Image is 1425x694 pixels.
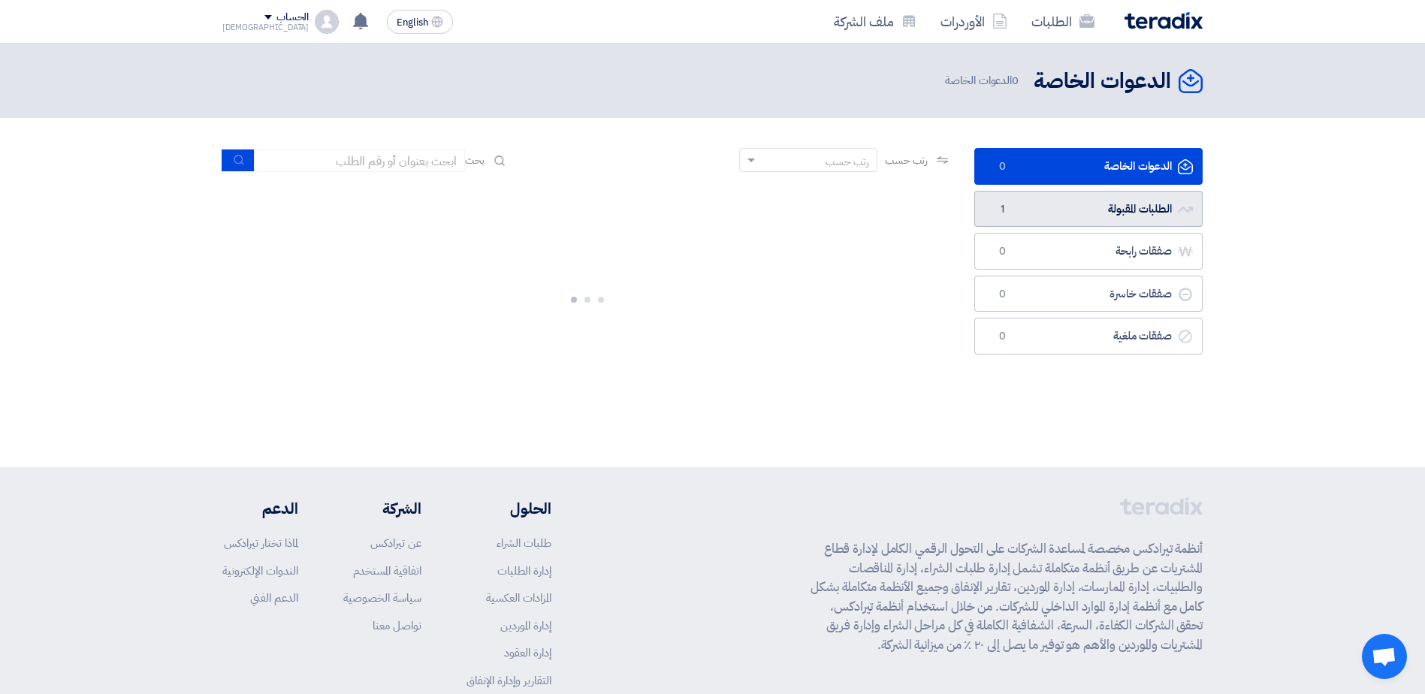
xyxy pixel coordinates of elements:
div: رتب حسب [826,154,869,170]
span: 0 [1012,72,1019,89]
button: English [387,10,453,34]
h2: الدعوات الخاصة [1034,67,1171,96]
span: 0 [993,329,1011,344]
li: الدعم [222,497,298,520]
a: إدارة الموردين [500,617,551,634]
a: الأوردرات [928,4,1019,39]
span: 0 [993,159,1011,174]
p: أنظمة تيرادكس مخصصة لمساعدة الشركات على التحول الرقمي الكامل لإدارة قطاع المشتريات عن طريق أنظمة ... [811,539,1203,654]
img: profile_test.png [315,10,339,34]
span: 0 [993,287,1011,302]
a: صفقات خاسرة0 [974,276,1203,312]
span: الدعوات الخاصة [945,72,1022,89]
span: 1 [993,202,1011,217]
a: تواصل معنا [373,617,421,634]
li: الشركة [343,497,421,520]
a: الطلبات المقبولة1 [974,191,1203,228]
a: اتفاقية المستخدم [353,563,421,579]
a: Open chat [1362,634,1407,679]
span: English [397,17,428,28]
span: بحث [465,152,485,168]
span: رتب حسب [885,152,928,168]
a: ملف الشركة [822,4,928,39]
a: الدعم الفني [250,590,298,606]
a: إدارة العقود [504,644,551,661]
a: طلبات الشراء [497,535,551,551]
a: الطلبات [1019,4,1106,39]
div: الحساب [276,11,309,24]
li: الحلول [466,497,551,520]
a: صفقات ملغية0 [974,318,1203,355]
input: ابحث بعنوان أو رقم الطلب [255,149,465,172]
span: 0 [993,244,1011,259]
a: لماذا تختار تيرادكس [224,535,298,551]
div: [DEMOGRAPHIC_DATA] [222,23,309,32]
a: الندوات الإلكترونية [222,563,298,579]
a: المزادات العكسية [486,590,551,606]
a: التقارير وإدارة الإنفاق [466,672,551,689]
img: Teradix logo [1125,12,1203,29]
a: الدعوات الخاصة0 [974,148,1203,185]
a: سياسة الخصوصية [343,590,421,606]
a: إدارة الطلبات [497,563,551,579]
a: صفقات رابحة0 [974,233,1203,270]
a: عن تيرادكس [370,535,421,551]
